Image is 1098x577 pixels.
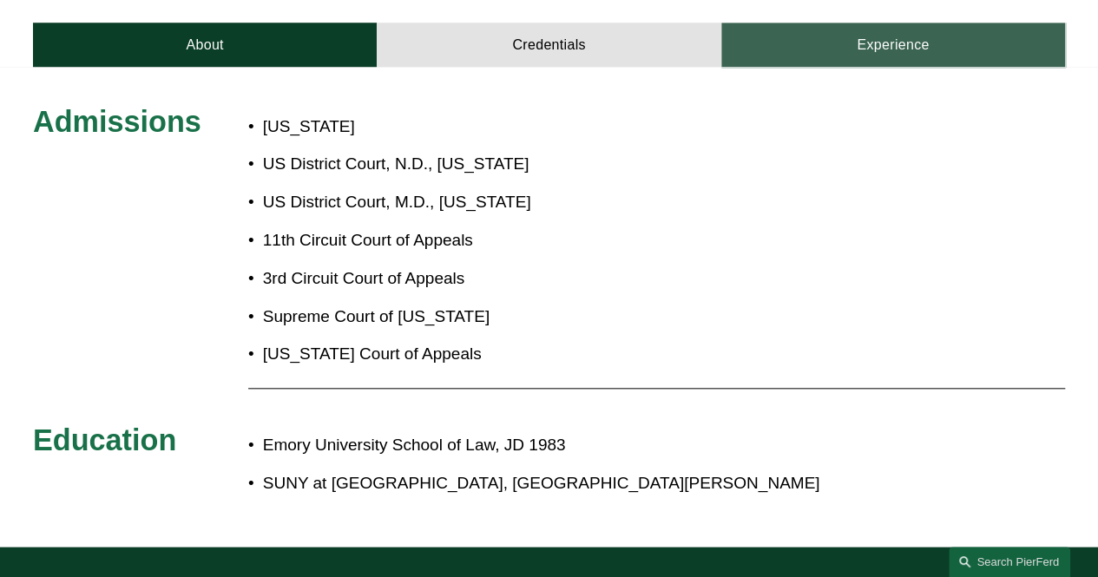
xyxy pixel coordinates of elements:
[263,226,635,255] p: 11th Circuit Court of Appeals
[263,112,635,141] p: [US_STATE]
[263,302,635,331] p: Supreme Court of [US_STATE]
[377,23,720,67] a: Credentials
[263,264,635,293] p: 3rd Circuit Court of Appeals
[263,430,937,460] p: Emory University School of Law, JD 1983
[33,105,201,138] span: Admissions
[263,339,635,369] p: [US_STATE] Court of Appeals
[263,149,635,179] p: US District Court, N.D., [US_STATE]
[949,547,1070,577] a: Search this site
[263,187,635,217] p: US District Court, M.D., [US_STATE]
[721,23,1065,67] a: Experience
[263,469,937,498] p: SUNY at [GEOGRAPHIC_DATA], [GEOGRAPHIC_DATA][PERSON_NAME]
[33,423,176,456] span: Education
[33,23,377,67] a: About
